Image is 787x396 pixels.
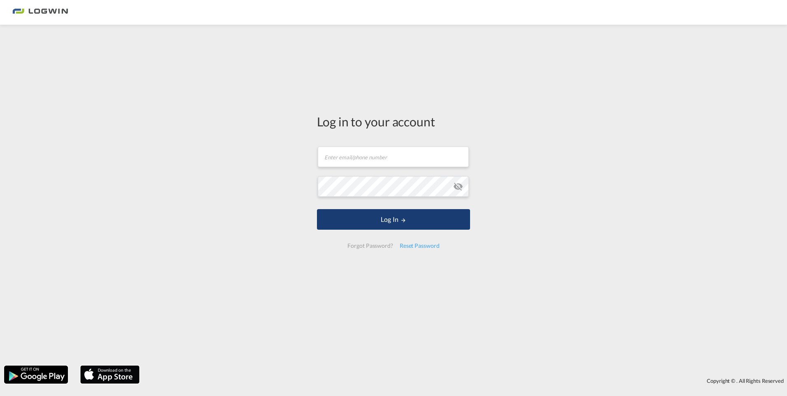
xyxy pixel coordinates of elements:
div: Reset Password [396,238,443,253]
img: google.png [3,365,69,384]
img: apple.png [79,365,140,384]
input: Enter email/phone number [318,147,469,167]
div: Log in to your account [317,113,470,130]
md-icon: icon-eye-off [453,182,463,191]
div: Forgot Password? [344,238,396,253]
img: 2761ae10d95411efa20a1f5e0282d2d7.png [12,3,68,22]
button: LOGIN [317,209,470,230]
div: Copyright © . All Rights Reserved [144,374,787,388]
